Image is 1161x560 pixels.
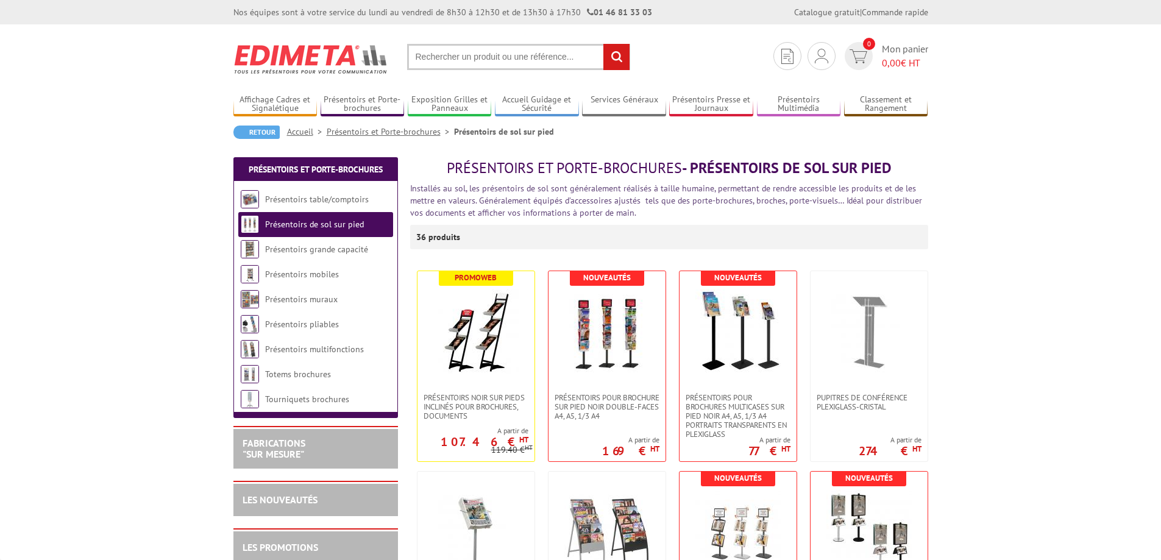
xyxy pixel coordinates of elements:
a: Affichage Cadres et Signalétique [233,94,318,115]
img: Présentoirs multifonctions [241,340,259,358]
sup: HT [650,444,659,454]
b: Promoweb [455,272,497,283]
img: Présentoirs pour brochure sur pied NOIR double-faces A4, A5, 1/3 A4 [564,289,650,375]
b: Nouveautés [583,272,631,283]
img: Présentoirs pliables [241,315,259,333]
a: Totems brochures [265,369,331,380]
h1: - Présentoirs de sol sur pied [410,160,928,176]
span: 0,00 [882,57,901,69]
a: Présentoirs table/comptoirs [265,194,369,205]
span: A partir de [602,435,659,445]
p: 107.46 € [441,438,528,445]
p: 119.40 € [491,445,533,455]
img: devis rapide [850,49,867,63]
a: LES PROMOTIONS [243,541,318,553]
span: € HT [882,56,928,70]
li: Présentoirs de sol sur pied [454,126,554,138]
a: Présentoirs pour brochure sur pied NOIR double-faces A4, A5, 1/3 A4 [549,393,666,420]
a: Catalogue gratuit [794,7,860,18]
span: Présentoirs et Porte-brochures [447,158,682,177]
img: Pupitres de conférence plexiglass-cristal [826,289,912,375]
span: A partir de [748,435,790,445]
img: Tourniquets brochures [241,390,259,408]
img: Totems brochures [241,365,259,383]
a: Retour [233,126,280,139]
img: Présentoirs muraux [241,290,259,308]
div: Nos équipes sont à votre service du lundi au vendredi de 8h30 à 12h30 et de 13h30 à 17h30 [233,6,652,18]
span: A partir de [859,435,921,445]
a: Présentoirs NOIR sur pieds inclinés pour brochures, documents [417,393,534,420]
sup: HT [912,444,921,454]
a: Tourniquets brochures [265,394,349,405]
a: Pupitres de conférence plexiglass-cristal [811,393,928,411]
a: Présentoirs muraux [265,294,338,305]
a: Présentoirs de sol sur pied [265,219,364,230]
p: 77 € [748,447,790,455]
span: A partir de [417,426,528,436]
img: Présentoirs de sol sur pied [241,215,259,233]
span: Pupitres de conférence plexiglass-cristal [817,393,921,411]
a: Présentoirs et Porte-brochures [321,94,405,115]
a: Présentoirs et Porte-brochures [249,164,383,175]
a: devis rapide 0 Mon panier 0,00€ HT [842,42,928,70]
img: Présentoirs pour brochures multicases sur pied NOIR A4, A5, 1/3 A4 Portraits transparents en plex... [695,289,781,375]
input: Rechercher un produit ou une référence... [407,44,630,70]
a: Classement et Rangement [844,94,928,115]
a: Accueil [287,126,327,137]
span: Mon panier [882,42,928,70]
p: 169 € [602,447,659,455]
img: Edimeta [233,37,389,82]
img: Présentoirs NOIR sur pieds inclinés pour brochures, documents [433,289,519,374]
img: Présentoirs mobiles [241,265,259,283]
a: LES NOUVEAUTÉS [243,494,318,506]
img: devis rapide [781,49,794,64]
b: Nouveautés [714,473,762,483]
a: Commande rapide [862,7,928,18]
b: Nouveautés [714,272,762,283]
a: Présentoirs pour brochures multicases sur pied NOIR A4, A5, 1/3 A4 Portraits transparents en plex... [680,393,797,439]
p: 274 € [859,447,921,455]
a: Présentoirs mobiles [265,269,339,280]
a: Exposition Grilles et Panneaux [408,94,492,115]
input: rechercher [603,44,630,70]
strong: 01 46 81 33 03 [587,7,652,18]
span: Présentoirs pour brochures multicases sur pied NOIR A4, A5, 1/3 A4 Portraits transparents en plex... [686,393,790,439]
div: | [794,6,928,18]
a: Présentoirs Multimédia [757,94,841,115]
a: FABRICATIONS"Sur Mesure" [243,437,305,460]
img: Présentoirs table/comptoirs [241,190,259,208]
a: Présentoirs multifonctions [265,344,364,355]
b: Nouveautés [845,473,893,483]
span: 0 [863,38,875,50]
span: Présentoirs NOIR sur pieds inclinés pour brochures, documents [424,393,528,420]
a: Accueil Guidage et Sécurité [495,94,579,115]
p: 36 produits [416,225,462,249]
font: Installés au sol, les présentoirs de sol sont généralement réalisés à taille humaine, permettant ... [410,183,922,218]
span: Présentoirs pour brochure sur pied NOIR double-faces A4, A5, 1/3 A4 [555,393,659,420]
sup: HT [519,434,528,445]
img: devis rapide [815,49,828,63]
img: Présentoirs grande capacité [241,240,259,258]
a: Présentoirs pliables [265,319,339,330]
a: Présentoirs grande capacité [265,244,368,255]
sup: HT [525,443,533,452]
a: Présentoirs et Porte-brochures [327,126,454,137]
a: Présentoirs Presse et Journaux [669,94,753,115]
sup: HT [781,444,790,454]
a: Services Généraux [582,94,666,115]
